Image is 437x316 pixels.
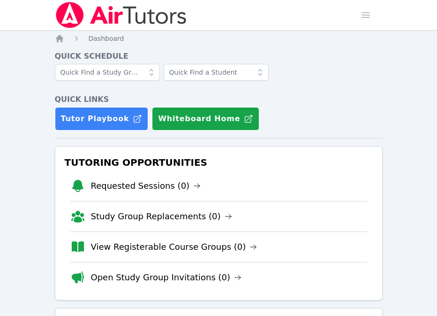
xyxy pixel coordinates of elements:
a: Requested Sessions (0) [91,179,201,193]
input: Quick Find a Study Group [55,64,160,81]
button: Whiteboard Home [152,107,259,131]
a: View Registerable Course Groups (0) [91,240,257,254]
nav: Breadcrumb [55,34,383,43]
a: Study Group Replacements (0) [91,210,232,223]
h4: Quick Links [55,94,383,105]
span: Dashboard [89,35,124,42]
h3: Tutoring Opportunities [63,154,375,171]
h4: Quick Schedule [55,51,383,62]
a: Open Study Group Invitations (0) [91,271,242,284]
img: Air Tutors [55,2,188,28]
a: Dashboard [89,34,124,43]
a: Tutor Playbook [55,107,149,131]
input: Quick Find a Student [164,64,269,81]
